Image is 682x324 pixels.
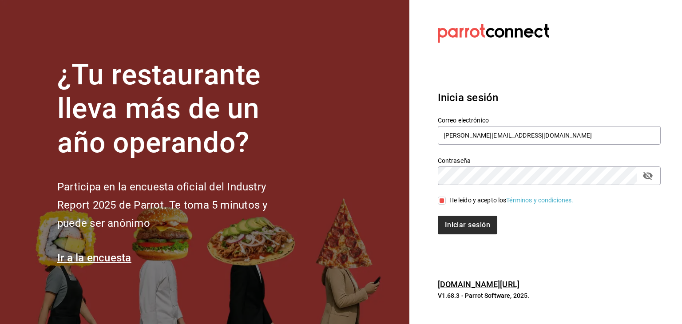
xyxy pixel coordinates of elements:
[449,196,574,205] div: He leído y acepto los
[438,291,661,300] p: V1.68.3 - Parrot Software, 2025.
[57,252,131,264] a: Ir a la encuesta
[438,280,519,289] a: [DOMAIN_NAME][URL]
[438,216,497,234] button: Iniciar sesión
[57,58,297,160] h1: ¿Tu restaurante lleva más de un año operando?
[438,90,661,106] h3: Inicia sesión
[438,157,661,163] label: Contraseña
[506,197,573,204] a: Términos y condiciones.
[640,168,655,183] button: passwordField
[57,178,297,232] h2: Participa en la encuesta oficial del Industry Report 2025 de Parrot. Te toma 5 minutos y puede se...
[438,117,661,123] label: Correo electrónico
[438,126,661,145] input: Ingresa tu correo electrónico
